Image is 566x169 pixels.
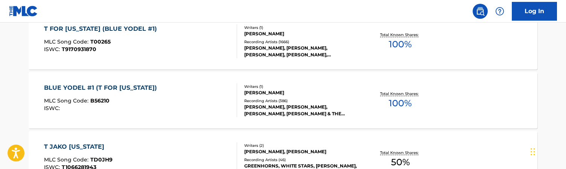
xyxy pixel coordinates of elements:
[44,105,62,112] span: ISWC :
[380,32,420,38] p: Total Known Shares:
[44,156,90,163] span: MLC Song Code :
[380,91,420,97] p: Total Known Shares:
[476,7,485,16] img: search
[90,156,113,163] span: TD0JH9
[244,98,358,104] div: Recording Artists ( 386 )
[62,46,96,53] span: T9170931870
[528,133,566,169] iframe: Chat Widget
[90,38,111,45] span: T00265
[44,46,62,53] span: ISWC :
[244,89,358,96] div: [PERSON_NAME]
[244,157,358,163] div: Recording Artists ( 46 )
[244,39,358,45] div: Recording Artists ( 1666 )
[44,83,161,92] div: BLUE YODEL #1 (T FOR [US_STATE])
[512,2,557,21] a: Log In
[29,13,537,69] a: T FOR [US_STATE] (BLUE YODEL #1)MLC Song Code:T00265ISWC:T9170931870Writers (1)[PERSON_NAME]Recor...
[244,84,358,89] div: Writers ( 1 )
[391,155,410,169] span: 50 %
[473,4,488,19] a: Public Search
[244,148,358,155] div: [PERSON_NAME], [PERSON_NAME]
[389,97,412,110] span: 100 %
[380,150,420,155] p: Total Known Shares:
[29,72,537,128] a: BLUE YODEL #1 (T FOR [US_STATE])MLC Song Code:B56210ISWC:Writers (1)[PERSON_NAME]Recording Artist...
[244,104,358,117] div: [PERSON_NAME], [PERSON_NAME], [PERSON_NAME], [PERSON_NAME] & THE STRANGERS, [PERSON_NAME] & THE S...
[90,97,110,104] span: B56210
[244,45,358,58] div: [PERSON_NAME], [PERSON_NAME], [PERSON_NAME], [PERSON_NAME], [PERSON_NAME]
[44,142,113,151] div: T JAKO [US_STATE]
[244,143,358,148] div: Writers ( 2 )
[44,38,90,45] span: MLC Song Code :
[9,6,38,17] img: MLC Logo
[244,25,358,30] div: Writers ( 1 )
[495,7,504,16] img: help
[531,140,535,163] div: Drag
[389,38,412,51] span: 100 %
[244,30,358,37] div: [PERSON_NAME]
[44,24,161,33] div: T FOR [US_STATE] (BLUE YODEL #1)
[44,97,90,104] span: MLC Song Code :
[492,4,507,19] div: Help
